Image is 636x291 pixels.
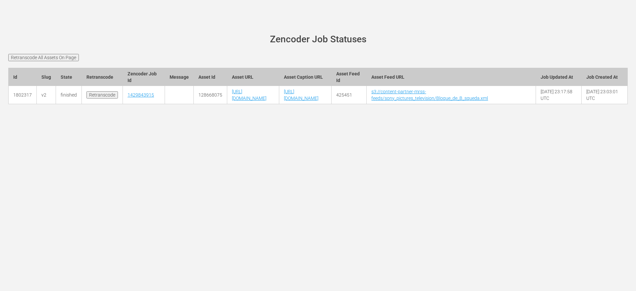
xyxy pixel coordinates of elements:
td: 1802317 [9,86,37,104]
th: Asset Id [194,68,227,86]
td: 425451 [331,86,367,104]
input: Retranscode All Assets On Page [8,54,79,61]
td: finished [56,86,82,104]
input: Retranscode [86,91,118,99]
a: [URL][DOMAIN_NAME] [232,89,266,101]
a: [URL][DOMAIN_NAME] [284,89,318,101]
th: Asset Feed URL [367,68,536,86]
th: Message [165,68,194,86]
th: State [56,68,82,86]
th: Zencoder Job Id [123,68,165,86]
td: 128668075 [194,86,227,104]
th: Asset Caption URL [279,68,331,86]
td: [DATE] 23:17:58 UTC [536,86,582,104]
td: [DATE] 23:03:01 UTC [582,86,628,104]
td: v2 [37,86,56,104]
th: Asset Feed Id [331,68,367,86]
a: 1429843915 [128,92,154,98]
th: Retranscode [82,68,123,86]
h1: Zencoder Job Statuses [18,34,618,45]
a: s3://content-partner-mrss-feeds/sony_pictures_television/Bloque_de_B_squeda.xml [371,89,488,101]
th: Slug [37,68,56,86]
th: Job Created At [582,68,628,86]
th: Id [9,68,37,86]
th: Asset URL [227,68,279,86]
th: Job Updated At [536,68,582,86]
